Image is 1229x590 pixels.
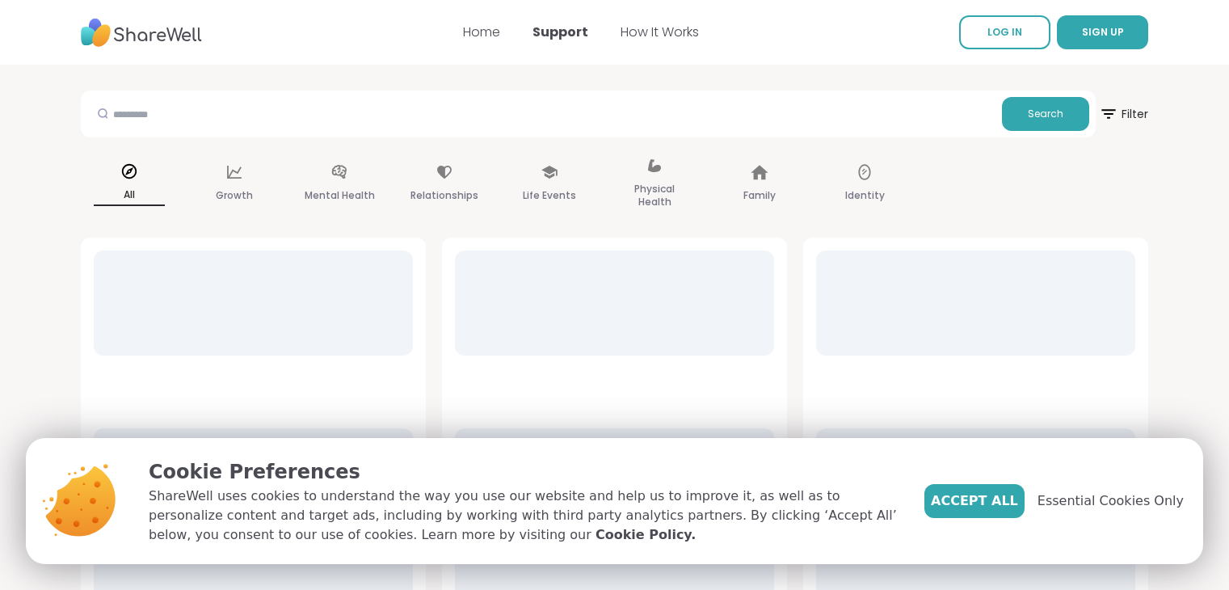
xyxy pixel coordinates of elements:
p: Physical Health [619,179,690,212]
a: LOG IN [959,15,1050,49]
span: SIGN UP [1082,25,1124,39]
p: Identity [845,186,885,205]
span: Accept All [931,491,1018,511]
button: SIGN UP [1057,15,1148,49]
a: How It Works [621,23,699,41]
p: Cookie Preferences [149,457,899,487]
p: All [94,185,165,206]
p: Growth [216,186,253,205]
a: Home [463,23,500,41]
button: Filter [1099,91,1148,137]
p: Family [743,186,776,205]
a: Support [532,23,588,41]
span: Filter [1099,95,1148,133]
p: ShareWell uses cookies to understand the way you use our website and help us to improve it, as we... [149,487,899,545]
button: Search [1002,97,1089,131]
span: LOG IN [987,25,1022,39]
img: ShareWell Nav Logo [81,11,202,55]
p: Mental Health [305,186,375,205]
span: Search [1028,107,1063,121]
a: Cookie Policy. [596,525,696,545]
p: Life Events [523,186,576,205]
button: Accept All [924,484,1025,518]
p: Relationships [410,186,478,205]
span: Essential Cookies Only [1037,491,1184,511]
